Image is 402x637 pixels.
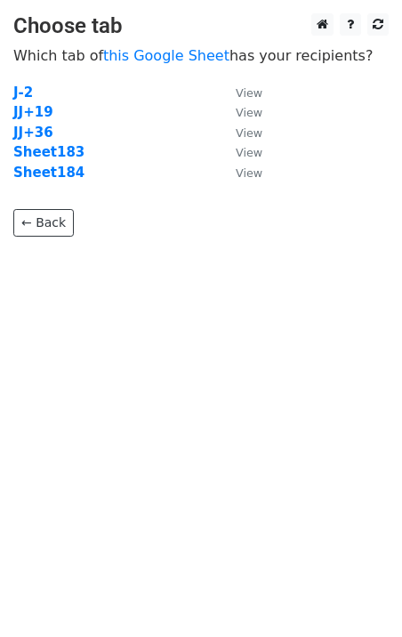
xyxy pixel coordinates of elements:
a: View [218,165,262,181]
small: View [236,106,262,119]
a: Sheet183 [13,144,84,160]
small: View [236,126,262,140]
a: JJ+19 [13,104,53,120]
a: J-2 [13,85,33,101]
p: Which tab of has your recipients? [13,46,389,65]
a: Sheet184 [13,165,84,181]
h3: Choose tab [13,13,389,39]
a: View [218,144,262,160]
a: View [218,125,262,141]
small: View [236,86,262,100]
a: View [218,104,262,120]
small: View [236,166,262,180]
a: JJ+36 [13,125,53,141]
small: View [236,146,262,159]
a: View [218,85,262,101]
a: this Google Sheet [103,47,229,64]
a: ← Back [13,209,74,237]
